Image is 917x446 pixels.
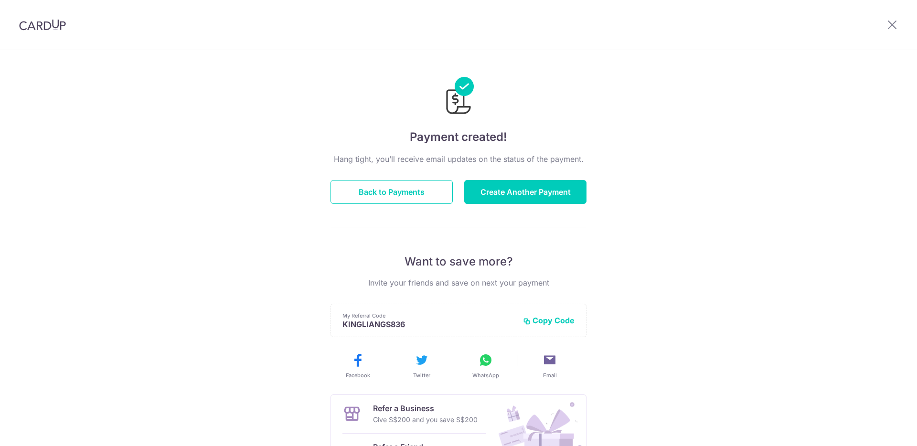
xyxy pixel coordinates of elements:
span: Twitter [413,372,430,379]
img: Payments [443,77,474,117]
span: Email [543,372,557,379]
p: Give S$200 and you save S$200 [373,414,478,425]
h4: Payment created! [331,128,586,146]
p: KINGLIANGS836 [342,319,515,329]
p: Hang tight, you’ll receive email updates on the status of the payment. [331,153,586,165]
button: Email [522,352,578,379]
p: My Referral Code [342,312,515,319]
button: Twitter [394,352,450,379]
p: Refer a Business [373,403,478,414]
p: Invite your friends and save on next your payment [331,277,586,288]
button: Facebook [330,352,386,379]
span: Facebook [346,372,370,379]
span: WhatsApp [472,372,499,379]
button: Copy Code [523,316,575,325]
button: WhatsApp [458,352,514,379]
p: Want to save more? [331,254,586,269]
button: Back to Payments [331,180,453,204]
button: Create Another Payment [464,180,586,204]
img: CardUp [19,19,66,31]
iframe: Opens a widget where you can find more information [855,417,907,441]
